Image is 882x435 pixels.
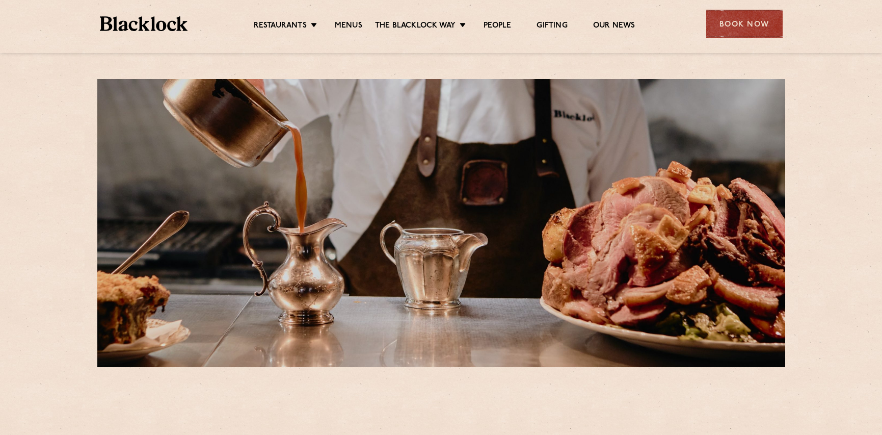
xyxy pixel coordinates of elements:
a: The Blacklock Way [375,21,456,32]
img: BL_Textured_Logo-footer-cropped.svg [100,16,188,31]
a: Menus [335,21,362,32]
a: People [484,21,511,32]
a: Gifting [537,21,567,32]
a: Restaurants [254,21,307,32]
a: Our News [593,21,635,32]
div: Book Now [706,10,783,38]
